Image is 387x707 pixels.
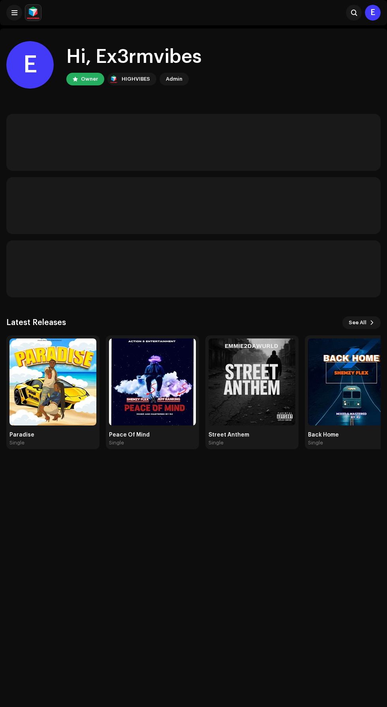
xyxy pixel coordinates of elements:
img: feab3aad-9b62-475c-8caf-26f15a9573ee [109,74,118,84]
h3: Latest Releases [6,316,66,329]
img: a6a9565f-66ea-48c7-bd4d-317747fc6ca0 [9,338,96,425]
span: See All [349,315,366,331]
div: Single [308,440,323,446]
div: Single [109,440,124,446]
div: Owner [81,74,98,84]
img: feab3aad-9b62-475c-8caf-26f15a9573ee [25,5,41,21]
div: Peace Of Mind [109,432,196,438]
button: See All [342,316,381,329]
div: Single [9,440,24,446]
div: Street Anthem [209,432,295,438]
div: HIGHVIBES [122,74,150,84]
div: E [6,41,54,89]
div: Admin [166,74,182,84]
div: Hi, Ex3rmvibes [66,44,202,70]
div: Single [209,440,224,446]
img: ae046554-a55e-46e8-b0ad-6ec9ea3bdd12 [109,338,196,425]
div: E [365,5,381,21]
div: Paradise [9,432,96,438]
img: 6561aa6a-f414-4a6b-b146-175592d1f43b [209,338,295,425]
